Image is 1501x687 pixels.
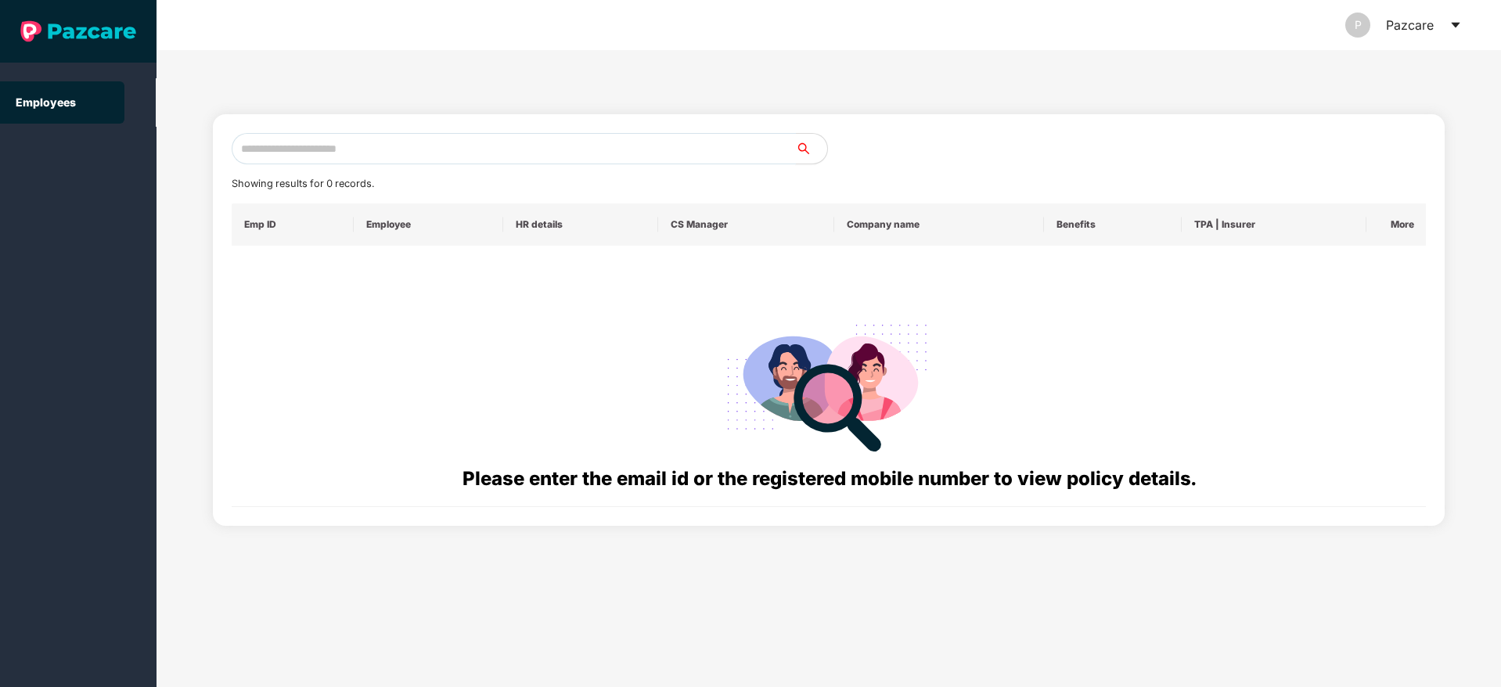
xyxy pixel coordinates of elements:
[1366,203,1426,246] th: More
[232,178,374,189] span: Showing results for 0 records.
[232,203,355,246] th: Emp ID
[716,305,941,464] img: svg+xml;base64,PHN2ZyB4bWxucz0iaHR0cDovL3d3dy53My5vcmcvMjAwMC9zdmciIHdpZHRoPSIyODgiIGhlaWdodD0iMj...
[1355,13,1362,38] span: P
[503,203,657,246] th: HR details
[658,203,834,246] th: CS Manager
[834,203,1044,246] th: Company name
[354,203,503,246] th: Employee
[795,133,828,164] button: search
[1182,203,1366,246] th: TPA | Insurer
[795,142,827,155] span: search
[1449,19,1462,31] span: caret-down
[1044,203,1182,246] th: Benefits
[463,467,1196,490] span: Please enter the email id or the registered mobile number to view policy details.
[16,95,76,109] a: Employees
